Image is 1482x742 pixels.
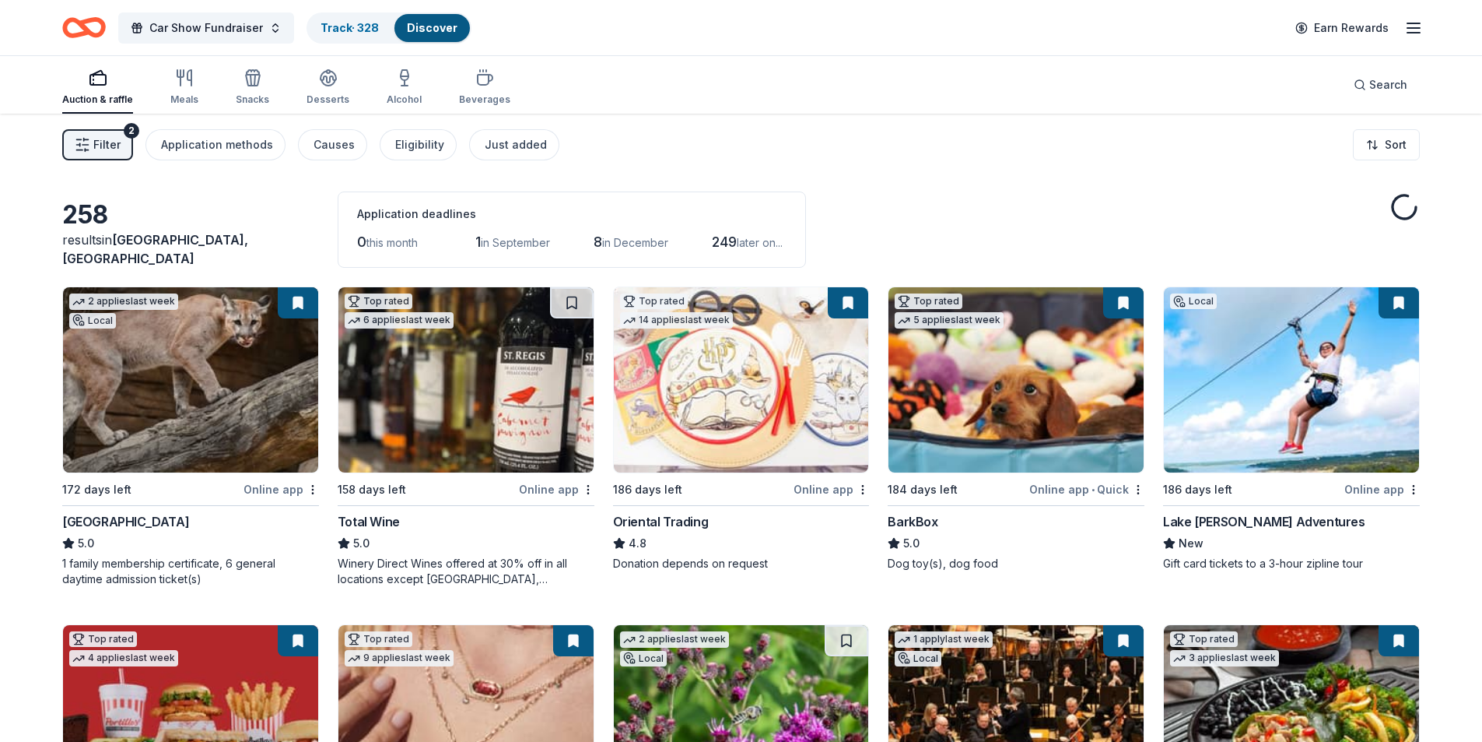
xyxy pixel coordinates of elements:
img: Image for Total Wine [338,287,594,473]
div: Online app Quick [1029,480,1144,499]
div: Lake [PERSON_NAME] Adventures [1163,512,1365,531]
button: Filter2 [62,129,133,160]
span: New [1179,534,1203,553]
div: Top rated [345,631,412,647]
button: Just added [469,129,559,160]
a: Image for BarkBoxTop rated5 applieslast week184 days leftOnline app•QuickBarkBox5.0Dog toy(s), do... [888,287,1144,571]
div: Winery Direct Wines offered at 30% off in all locations except [GEOGRAPHIC_DATA], [GEOGRAPHIC_DAT... [338,556,594,587]
span: Car Show Fundraiser [149,19,263,37]
span: in September [481,236,550,249]
div: Meals [170,93,198,106]
div: 172 days left [62,480,131,499]
div: Eligibility [395,135,444,154]
div: 3 applies last week [1170,650,1279,666]
div: Donation depends on request [613,556,870,571]
div: Local [1170,294,1217,309]
span: Search [1369,76,1407,94]
span: later on... [737,236,783,249]
div: 186 days left [1163,480,1232,499]
div: 14 applies last week [620,312,733,329]
div: 9 applies last week [345,650,454,666]
div: 6 applies last week [345,312,454,329]
span: 0 [357,234,366,250]
button: Search [1341,69,1420,100]
div: Snacks [236,93,269,106]
span: Filter [93,135,121,154]
div: BarkBox [888,512,937,531]
div: 1 family membership certificate, 6 general daytime admission ticket(s) [62,556,319,587]
div: Auction & raffle [62,93,133,106]
span: 8 [594,234,602,250]
div: Top rated [69,631,137,647]
div: 2 applies last week [69,294,178,310]
div: Causes [314,135,355,154]
img: Image for Lake Travis Zipline Adventures [1164,287,1419,473]
div: 184 days left [888,480,958,499]
button: Snacks [236,62,269,114]
a: Image for Houston Zoo2 applieslast weekLocal172 days leftOnline app[GEOGRAPHIC_DATA]5.01 family m... [62,287,319,587]
div: Dog toy(s), dog food [888,556,1144,571]
a: Earn Rewards [1286,14,1398,42]
button: Car Show Fundraiser [118,12,294,44]
button: Auction & raffle [62,62,133,114]
div: 5 applies last week [895,312,1004,329]
div: Gift card tickets to a 3-hour zipline tour [1163,556,1420,571]
div: Top rated [1170,631,1238,647]
div: 258 [62,199,319,230]
button: Causes [298,129,367,160]
div: 158 days left [338,480,406,499]
div: results [62,230,319,268]
button: Track· 328Discover [307,12,471,44]
div: Online app [519,480,594,499]
span: [GEOGRAPHIC_DATA], [GEOGRAPHIC_DATA] [62,232,248,266]
div: Just added [485,135,547,154]
div: Beverages [459,93,510,106]
button: Sort [1353,129,1420,160]
div: Top rated [620,294,688,309]
div: Top rated [895,294,962,309]
div: Total Wine [338,512,400,531]
div: Local [895,651,941,666]
div: Online app [1344,480,1420,499]
a: Track· 328 [321,21,379,34]
div: 186 days left [613,480,682,499]
span: 249 [712,234,737,250]
a: Discover [407,21,457,34]
div: Local [620,651,667,666]
span: 4.8 [629,534,646,553]
div: Top rated [345,294,412,309]
div: Application deadlines [357,205,787,223]
div: Application methods [161,135,273,154]
div: 2 [124,123,139,139]
a: Home [62,9,106,46]
span: in [62,232,248,266]
img: Image for BarkBox [888,287,1144,473]
div: 2 applies last week [620,631,729,648]
span: 5.0 [353,534,370,553]
span: • [1091,484,1095,496]
div: Online app [243,480,319,499]
div: 1 apply last week [895,631,993,648]
a: Image for Oriental TradingTop rated14 applieslast week186 days leftOnline appOriental Trading4.8D... [613,287,870,571]
div: 4 applies last week [69,650,178,666]
div: [GEOGRAPHIC_DATA] [62,512,189,531]
div: Desserts [307,93,349,106]
span: 5.0 [78,534,94,553]
div: Local [69,313,116,329]
div: Oriental Trading [613,512,709,531]
span: Sort [1385,135,1407,154]
button: Beverages [459,62,510,114]
a: Image for Total WineTop rated6 applieslast week158 days leftOnline appTotal Wine5.0Winery Direct ... [338,287,594,587]
div: Alcohol [387,93,422,106]
span: 1 [475,234,481,250]
button: Application methods [145,129,286,160]
img: Image for Houston Zoo [63,287,318,473]
button: Alcohol [387,62,422,114]
div: Online app [794,480,869,499]
span: 5.0 [903,534,920,553]
button: Eligibility [380,129,457,160]
button: Meals [170,62,198,114]
span: this month [366,236,418,249]
a: Image for Lake Travis Zipline AdventuresLocal186 days leftOnline appLake [PERSON_NAME] Adventures... [1163,287,1420,571]
span: in December [602,236,668,249]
